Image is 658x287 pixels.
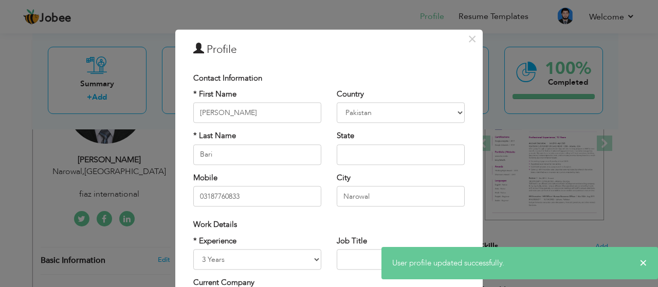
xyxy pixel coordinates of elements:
[193,220,237,230] span: Work Details
[193,131,236,142] label: * Last Name
[337,89,364,100] label: Country
[468,30,477,48] span: ×
[193,236,236,246] label: * Experience
[337,173,351,183] label: City
[337,131,354,142] label: State
[193,73,262,83] span: Contact Information
[193,173,217,183] label: Mobile
[193,89,236,100] label: * First Name
[639,258,647,268] span: ×
[193,42,465,58] h3: Profile
[392,258,504,268] span: User profile updated successfully.
[337,236,367,246] label: Job Title
[464,31,480,47] button: Close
